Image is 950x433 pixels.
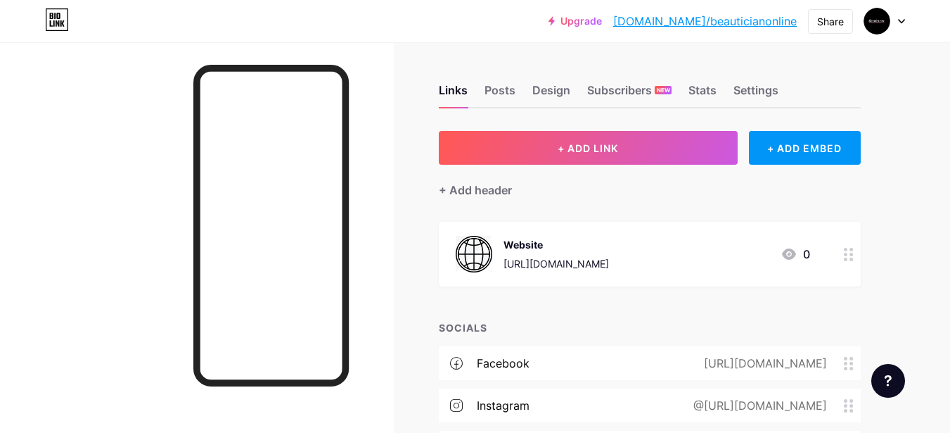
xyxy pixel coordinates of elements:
[587,82,672,107] div: Subscribers
[439,82,468,107] div: Links
[548,15,602,27] a: Upgrade
[613,13,797,30] a: [DOMAIN_NAME]/beauticianonline
[817,14,844,29] div: Share
[671,397,844,414] div: @[URL][DOMAIN_NAME]
[439,131,738,165] button: + ADD LINK
[439,320,861,335] div: SOCIALS
[688,82,717,107] div: Stats
[864,8,890,34] img: beauticianonline
[657,86,670,94] span: NEW
[439,182,512,199] div: + Add header
[733,82,778,107] div: Settings
[558,142,618,154] span: + ADD LINK
[532,82,570,107] div: Design
[681,355,844,372] div: [URL][DOMAIN_NAME]
[503,237,609,252] div: Website
[749,131,861,165] div: + ADD EMBED
[781,246,810,263] div: 0
[456,236,492,272] img: Website
[484,82,515,107] div: Posts
[503,256,609,271] div: [URL][DOMAIN_NAME]
[477,355,529,372] div: facebook
[477,397,529,414] div: instagram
